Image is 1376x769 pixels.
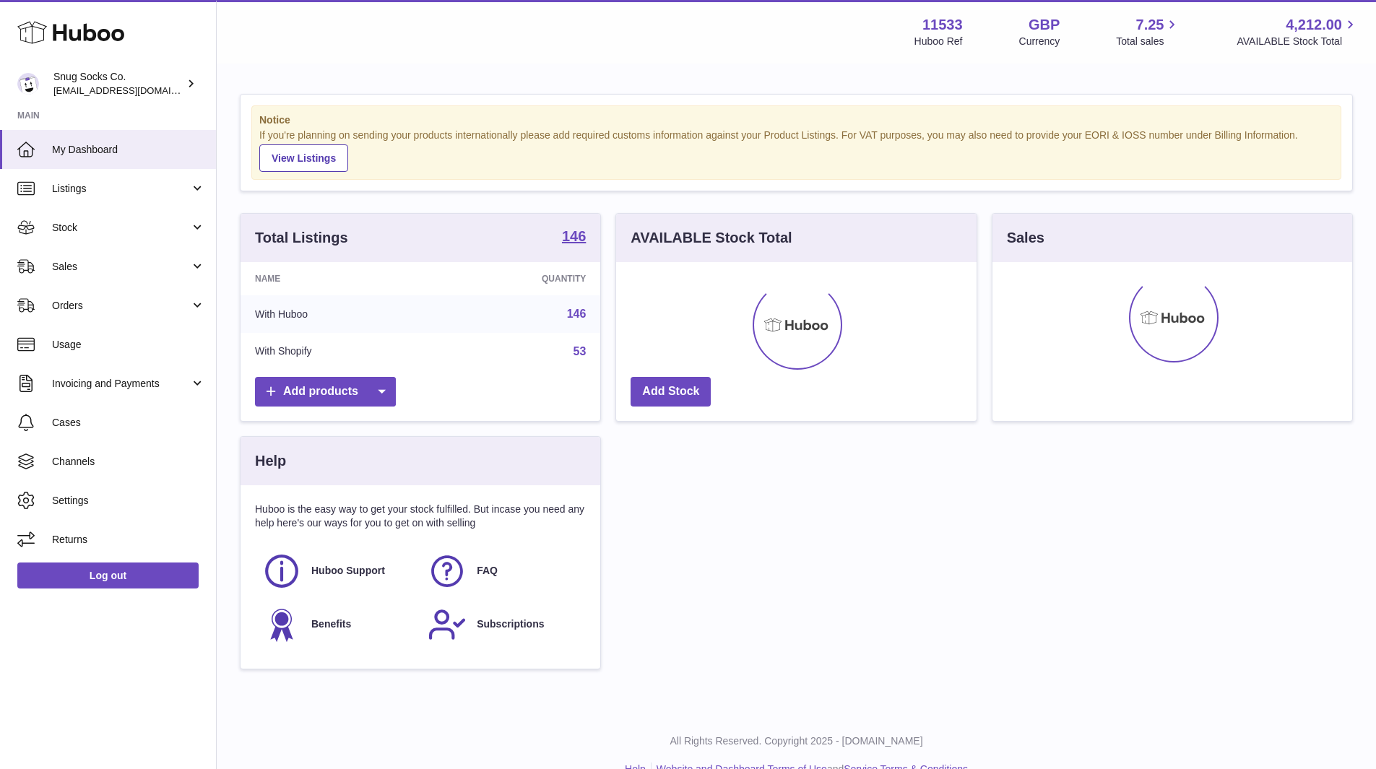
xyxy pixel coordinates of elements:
a: FAQ [428,552,579,591]
span: Sales [52,260,190,274]
span: Channels [52,455,205,469]
a: Huboo Support [262,552,413,591]
strong: GBP [1029,15,1060,35]
span: Invoicing and Payments [52,377,190,391]
a: Log out [17,562,199,588]
div: Currency [1019,35,1060,48]
span: FAQ [477,564,498,578]
span: 7.25 [1136,15,1164,35]
span: 4,212.00 [1286,15,1342,35]
p: All Rights Reserved. Copyright 2025 - [DOMAIN_NAME] [228,734,1364,748]
a: 146 [567,308,587,320]
th: Name [241,262,435,295]
span: Stock [52,221,190,235]
span: Huboo Support [311,564,385,578]
td: With Huboo [241,295,435,333]
a: Add products [255,377,396,407]
span: Settings [52,494,205,508]
div: If you're planning on sending your products internationally please add required customs informati... [259,129,1333,172]
span: AVAILABLE Stock Total [1237,35,1359,48]
a: 146 [562,229,586,246]
strong: 146 [562,229,586,243]
td: With Shopify [241,333,435,370]
h3: Sales [1007,228,1044,248]
th: Quantity [435,262,601,295]
a: Add Stock [631,377,711,407]
span: Listings [52,182,190,196]
h3: AVAILABLE Stock Total [631,228,792,248]
div: Huboo Ref [914,35,963,48]
span: [EMAIL_ADDRESS][DOMAIN_NAME] [53,84,212,96]
h3: Total Listings [255,228,348,248]
div: Snug Socks Co. [53,70,183,97]
strong: Notice [259,113,1333,127]
strong: 11533 [922,15,963,35]
img: info@snugsocks.co.uk [17,73,39,95]
span: Returns [52,533,205,547]
span: Benefits [311,617,351,631]
p: Huboo is the easy way to get your stock fulfilled. But incase you need any help here's our ways f... [255,503,586,530]
a: Benefits [262,605,413,644]
a: 4,212.00 AVAILABLE Stock Total [1237,15,1359,48]
a: Subscriptions [428,605,579,644]
span: Orders [52,299,190,313]
span: Cases [52,416,205,430]
span: Subscriptions [477,617,544,631]
span: My Dashboard [52,143,205,157]
span: Total sales [1116,35,1180,48]
a: View Listings [259,144,348,172]
a: 7.25 Total sales [1116,15,1180,48]
h3: Help [255,451,286,471]
a: 53 [574,345,587,357]
span: Usage [52,338,205,352]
